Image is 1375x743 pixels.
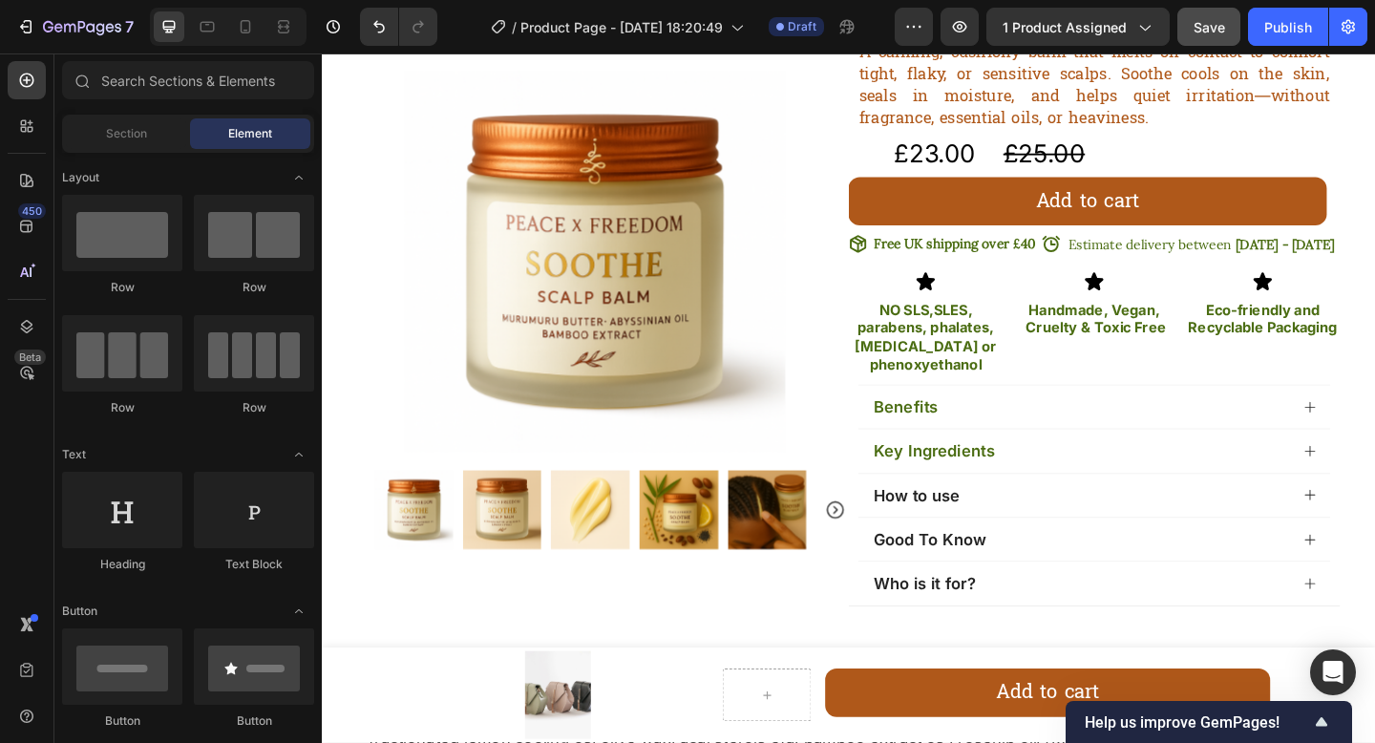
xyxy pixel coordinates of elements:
[601,374,670,394] span: Benefits
[1085,713,1310,732] span: Help us improve GemPages!
[194,279,314,296] div: Row
[228,125,272,142] span: Element
[284,439,314,470] span: Toggle open
[547,669,1031,722] button: Add to cart
[601,518,723,540] p: Good To Know
[942,269,1105,308] span: Eco-friendly and Recyclable Packaging
[994,199,1102,217] span: [DATE] - [DATE]
[1194,19,1225,35] span: Save
[62,712,182,730] div: Button
[62,279,182,296] div: Row
[62,399,182,416] div: Row
[106,125,147,142] span: Section
[762,269,919,308] span: Handmade, Vegan, Cruelty & Toxic Free
[788,18,816,35] span: Draft
[194,556,314,573] div: Text Block
[1085,711,1333,733] button: Show survey - Help us improve GemPages!
[601,197,776,217] p: Free UK shipping over £40
[621,89,725,130] div: £23.00
[125,15,134,38] p: 7
[1264,17,1312,37] div: Publish
[62,556,182,573] div: Heading
[777,146,890,176] div: Add to cart
[740,89,1109,130] div: £25.00
[62,61,314,99] input: Search Sections & Elements
[512,17,517,37] span: /
[194,399,314,416] div: Row
[573,135,1093,187] button: Add to cart
[284,162,314,193] span: Toggle open
[733,681,846,711] div: Add to cart
[601,565,711,587] p: Who is it for?
[8,8,142,46] button: 7
[194,712,314,730] div: Button
[18,203,46,219] div: 450
[322,53,1375,743] iframe: Design area
[813,199,989,217] span: Estimate delivery between
[520,17,723,37] span: Product Page - [DATE] 18:20:49
[1003,17,1127,37] span: 1 product assigned
[284,596,314,626] span: Toggle open
[62,169,99,186] span: Layout
[1248,8,1328,46] button: Publish
[1177,8,1240,46] button: Save
[986,8,1170,46] button: 1 product assigned
[360,8,437,46] div: Undo/Redo
[581,269,734,348] span: NO SLS,SLES, parabens, phalates, [MEDICAL_DATA] or phenoxyethanol
[601,470,694,492] p: How to use
[14,350,46,365] div: Beta
[601,422,732,442] span: Key Ingredients
[547,485,570,508] button: Carousel Next Arrow
[1310,649,1356,695] div: Open Intercom Messenger
[62,603,97,620] span: Button
[62,446,86,463] span: Text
